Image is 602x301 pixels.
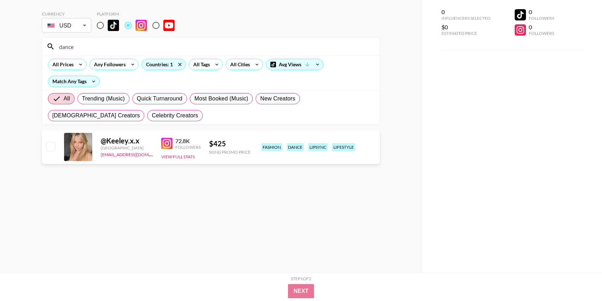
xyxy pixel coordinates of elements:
[43,19,90,32] div: USD
[64,94,70,103] span: All
[291,276,311,281] div: Step 1 of 2
[529,31,554,36] div: Followers
[48,76,99,87] div: Match Any Tags
[175,145,201,150] div: Followers
[108,20,119,31] img: TikTok
[42,11,91,17] div: Currency
[101,136,153,145] div: @ Keeley.x.x
[261,143,282,151] div: fashion
[48,59,75,70] div: All Prices
[137,94,183,103] span: Quick Turnaround
[161,138,173,149] img: Instagram
[308,143,328,151] div: lipsync
[226,59,251,70] div: All Cities
[55,41,375,52] input: Search by User Name
[332,143,355,151] div: lifestyle
[441,31,490,36] div: Estimated Price
[142,59,186,70] div: Countries: 1
[266,59,323,70] div: Avg Views
[209,139,251,148] div: $ 425
[529,8,554,16] div: 0
[161,154,195,159] button: View Full Stats
[189,59,211,70] div: All Tags
[441,8,490,16] div: 0
[101,145,153,150] div: [GEOGRAPHIC_DATA]
[529,24,554,31] div: 0
[441,24,490,31] div: $0
[152,111,198,120] span: Celebrity Creators
[209,149,251,155] div: Song Promo Price
[163,20,175,31] img: YouTube
[52,111,140,120] span: [DEMOGRAPHIC_DATA] Creators
[194,94,248,103] span: Most Booked (Music)
[82,94,125,103] span: Trending (Music)
[288,284,314,298] button: Next
[287,143,304,151] div: dance
[90,59,127,70] div: Any Followers
[529,16,554,21] div: Followers
[260,94,295,103] span: New Creators
[97,11,180,17] div: Platform
[441,16,490,21] div: Influencers Selected
[567,266,594,293] iframe: Drift Widget Chat Controller
[136,20,147,31] img: Instagram
[101,150,171,157] a: [EMAIL_ADDRESS][DOMAIN_NAME]
[175,137,201,145] div: 72.8K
